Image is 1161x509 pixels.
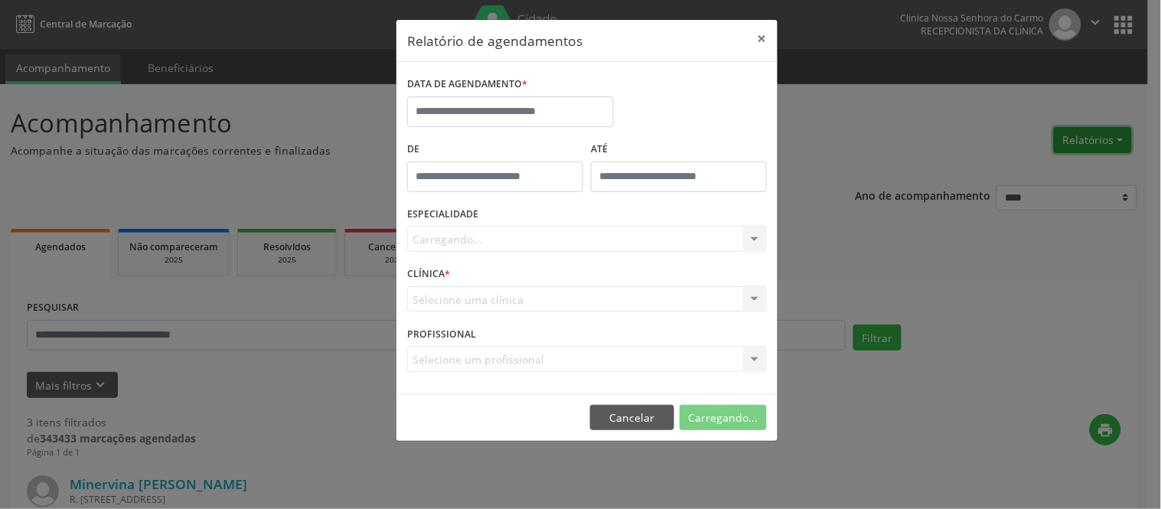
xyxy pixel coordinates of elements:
h5: Relatório de agendamentos [407,31,582,51]
label: PROFISSIONAL [407,322,476,346]
button: Carregando... [680,405,767,431]
label: ATÉ [591,138,767,162]
button: Cancelar [590,405,674,431]
label: De [407,138,583,162]
label: CLÍNICA [407,263,450,286]
label: ESPECIALIDADE [407,203,478,227]
label: DATA DE AGENDAMENTO [407,73,527,96]
button: Close [747,20,778,57]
